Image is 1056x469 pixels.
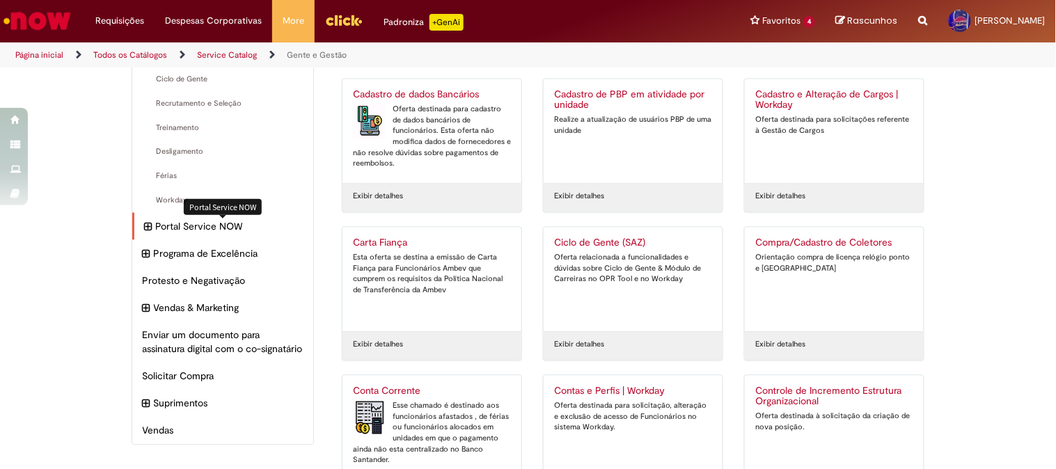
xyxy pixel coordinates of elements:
[132,91,314,116] div: Recrutamento e Seleção
[755,411,913,432] div: Oferta destinada à solicitação da criação de nova posição.
[143,98,304,109] span: Recrutamento e Seleção
[143,301,150,316] i: expandir categoria Vendas & Marketing
[283,14,304,28] span: More
[93,49,167,61] a: Todos os Catálogos
[554,385,712,397] h2: Contas e Perfis | Workday
[353,191,403,202] a: Exibir detalhes
[10,42,693,68] ul: Trilhas de página
[755,385,913,408] h2: Controle de Incremento Estrutura Organizacional
[554,191,604,202] a: Exibir detalhes
[132,416,314,444] div: Vendas
[353,89,511,100] h2: Cadastro de dados Bancários
[384,14,464,31] div: Padroniza
[554,339,604,350] a: Exibir detalhes
[353,339,403,350] a: Exibir detalhes
[755,114,913,136] div: Oferta destinada para solicitações referente à Gestão de Cargos
[1,7,73,35] img: ServiceNow
[143,369,304,383] span: Solicitar Compra
[544,79,723,183] a: Cadastro de PBP em atividade por unidade Realize a atualização de usuários PBP de uma unidade
[342,227,521,331] a: Carta Fiança Esta oferta se destina a emissão de Carta Fiança para Funcionários Ambev que cumprem...
[197,49,257,61] a: Service Catalog
[143,195,304,206] span: Workday
[803,16,815,28] span: 4
[143,74,304,85] span: Ciclo de Gente
[145,219,152,234] i: expandir categoria Portal Service NOW
[132,362,314,390] div: Solicitar Compra
[143,423,304,437] span: Vendas
[132,389,314,417] div: expandir categoria Suprimentos Suprimentos
[544,227,723,331] a: Ciclo de Gente (SAZ) Oferta relacionada a funcionalidades e dúvidas sobre Ciclo de Gente & Módulo...
[353,104,386,138] img: Cadastro de dados Bancários
[755,191,805,202] a: Exibir detalhes
[184,199,262,215] div: Portal Service NOW
[132,139,314,164] div: Desligamento
[132,212,314,240] div: expandir categoria Portal Service NOW Portal Service NOW
[143,273,304,287] span: Protesto e Negativação
[554,237,712,248] h2: Ciclo de Gente (SAZ)
[132,239,314,267] div: expandir categoria Programa de Excelência Programa de Excelência
[554,114,712,136] div: Realize a atualização de usuários PBP de uma unidade
[143,170,304,182] span: Férias
[353,104,511,169] div: Oferta destinada para cadastro de dados bancários de funcionários. Esta oferta não modifica dados...
[154,301,304,315] span: Vendas & Marketing
[755,237,913,248] h2: Compra/Cadastro de Coletores
[132,116,314,141] div: Treinamento
[353,400,511,466] div: Esse chamado é destinado aos funcionários afastados , de férias ou funcionários alocados em unida...
[15,49,63,61] a: Página inicial
[745,227,924,331] a: Compra/Cadastro de Coletores Orientação compra de licença relógio ponto e [GEOGRAPHIC_DATA]
[554,252,712,285] div: Oferta relacionada a funcionalidades e dúvidas sobre Ciclo de Gente & Módulo de Carreiras no OPR ...
[154,246,304,260] span: Programa de Excelência
[143,396,150,411] i: expandir categoria Suprimentos
[325,10,363,31] img: click_logo_yellow_360x200.png
[353,385,511,397] h2: Conta Corrente
[975,15,1046,26] span: [PERSON_NAME]
[95,14,144,28] span: Requisições
[353,400,386,435] img: Conta Corrente
[762,14,801,28] span: Favoritos
[154,396,304,410] span: Suprimentos
[848,14,898,27] span: Rascunhos
[132,321,314,363] div: Enviar um documento para assinatura digital com o co-signatário
[143,328,304,356] span: Enviar um documento para assinatura digital com o co-signatário
[353,237,511,248] h2: Carta Fiança
[132,267,314,294] div: Protesto e Negativação
[836,15,898,28] a: Rascunhos
[430,14,464,31] p: +GenAi
[143,122,304,134] span: Treinamento
[132,294,314,321] div: expandir categoria Vendas & Marketing Vendas & Marketing
[156,219,304,233] span: Portal Service NOW
[132,188,314,213] div: Workday
[554,89,712,111] h2: Cadastro de PBP em atividade por unidade
[143,146,304,157] span: Desligamento
[132,164,314,189] div: Férias
[755,339,805,350] a: Exibir detalhes
[132,67,314,92] div: Ciclo de Gente
[755,252,913,273] div: Orientação compra de licença relógio ponto e [GEOGRAPHIC_DATA]
[143,246,150,262] i: expandir categoria Programa de Excelência
[287,49,347,61] a: Gente e Gestão
[165,14,262,28] span: Despesas Corporativas
[755,89,913,111] h2: Cadastro e Alteração de Cargos | Workday
[745,79,924,183] a: Cadastro e Alteração de Cargos | Workday Oferta destinada para solicitações referente à Gestão de...
[342,79,521,183] a: Cadastro de dados Bancários Cadastro de dados Bancários Oferta destinada para cadastro de dados b...
[554,400,712,433] div: Oferta destinada para solicitação, alteração e exclusão de acesso de Funcionários no sistema Work...
[353,252,511,296] div: Esta oferta se destina a emissão de Carta Fiança para Funcionários Ambev que cumprem os requisito...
